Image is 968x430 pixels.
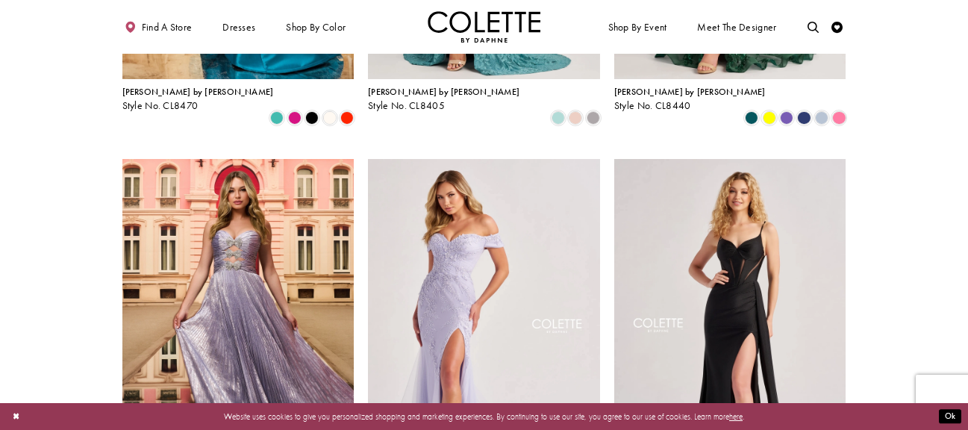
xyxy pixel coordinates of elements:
[829,11,846,43] a: Check Wishlist
[780,111,793,125] i: Violet
[219,11,258,43] span: Dresses
[815,111,828,125] i: Ice Blue
[587,111,600,125] i: Smoke
[368,86,519,98] span: [PERSON_NAME] by [PERSON_NAME]
[697,22,776,33] span: Meet the designer
[122,86,274,98] span: [PERSON_NAME] by [PERSON_NAME]
[552,111,565,125] i: Sea Glass
[340,111,354,125] i: Scarlet
[428,11,541,43] img: Colette by Daphne
[832,111,846,125] i: Cotton Candy
[614,99,691,112] span: Style No. CL8440
[7,407,25,427] button: Close Dialog
[614,86,766,98] span: [PERSON_NAME] by [PERSON_NAME]
[805,11,822,43] a: Toggle search
[286,22,346,33] span: Shop by color
[122,11,195,43] a: Find a store
[368,87,519,111] div: Colette by Daphne Style No. CL8405
[122,87,274,111] div: Colette by Daphne Style No. CL8470
[81,409,887,424] p: Website uses cookies to give you personalized shopping and marketing experiences. By continuing t...
[122,99,199,112] span: Style No. CL8470
[614,87,766,111] div: Colette by Daphne Style No. CL8440
[368,99,445,112] span: Style No. CL8405
[569,111,582,125] i: Rose
[288,111,302,125] i: Fuchsia
[729,411,743,422] a: here
[939,410,961,424] button: Submit Dialog
[305,111,319,125] i: Black
[745,111,758,125] i: Spruce
[222,22,255,33] span: Dresses
[608,22,667,33] span: Shop By Event
[323,111,337,125] i: Diamond White
[142,22,193,33] span: Find a store
[605,11,669,43] span: Shop By Event
[695,11,780,43] a: Meet the designer
[284,11,349,43] span: Shop by color
[797,111,811,125] i: Navy Blue
[270,111,284,125] i: Turquoise
[428,11,541,43] a: Visit Home Page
